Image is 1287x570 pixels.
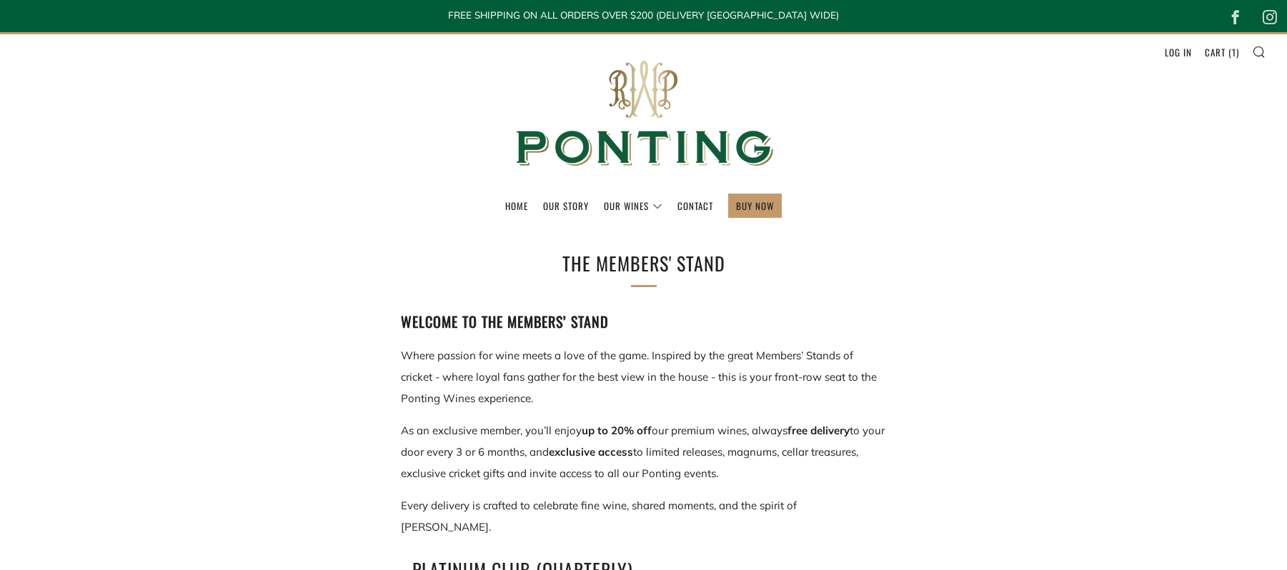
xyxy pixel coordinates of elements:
[401,345,887,409] p: Where passion for wine meets a love of the game. Inspired by the great Members’ Stands of cricket...
[501,34,787,194] img: Ponting Wines
[787,424,850,437] strong: free delivery
[1232,45,1236,59] span: 1
[677,194,713,217] a: Contact
[505,194,528,217] a: Home
[401,495,887,538] p: Every delivery is crafted to celebrate fine wine, shared moments, and the spirit of [PERSON_NAME].
[549,445,633,459] strong: exclusive access
[736,194,774,217] a: BUY NOW
[582,424,652,437] strong: up to 20% off
[543,194,589,217] a: Our Story
[1205,41,1239,64] a: Cart (1)
[408,249,880,279] h1: The Members' Stand
[401,311,609,332] strong: Welcome to The Members’ Stand
[604,194,662,217] a: Our Wines
[1165,41,1192,64] a: Log in
[401,420,887,484] p: As an exclusive member, you’ll enjoy our premium wines, always to your door every 3 or 6 months, ...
